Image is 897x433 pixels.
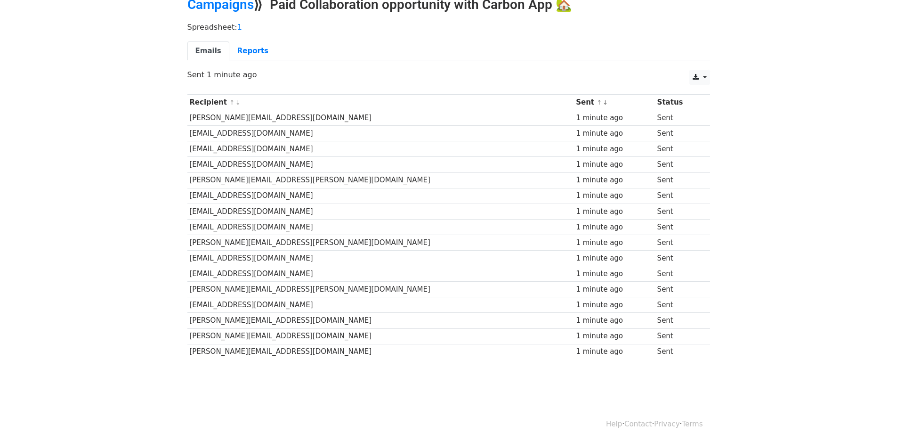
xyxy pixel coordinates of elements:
a: ↑ [229,99,234,106]
th: Sent [574,95,655,110]
th: Recipient [187,95,574,110]
td: Sent [655,219,703,235]
a: Help [606,420,622,428]
div: 1 minute ago [576,346,653,357]
td: [EMAIL_ADDRESS][DOMAIN_NAME] [187,126,574,141]
td: [EMAIL_ADDRESS][DOMAIN_NAME] [187,266,574,282]
div: 1 minute ago [576,159,653,170]
td: [EMAIL_ADDRESS][DOMAIN_NAME] [187,188,574,204]
td: Sent [655,251,703,266]
div: 1 minute ago [576,315,653,326]
td: Sent [655,110,703,126]
td: Sent [655,328,703,344]
div: 1 minute ago [576,331,653,342]
div: 1 minute ago [576,175,653,186]
div: 1 minute ago [576,144,653,155]
td: [PERSON_NAME][EMAIL_ADDRESS][DOMAIN_NAME] [187,110,574,126]
div: 1 minute ago [576,113,653,123]
p: Spreadsheet: [187,22,710,32]
td: Sent [655,266,703,282]
td: [PERSON_NAME][EMAIL_ADDRESS][PERSON_NAME][DOMAIN_NAME] [187,235,574,250]
a: Reports [229,41,276,61]
td: Sent [655,157,703,172]
p: Sent 1 minute ago [187,70,710,80]
a: Terms [682,420,703,428]
div: 1 minute ago [576,237,653,248]
a: Privacy [654,420,679,428]
td: [EMAIL_ADDRESS][DOMAIN_NAME] [187,204,574,219]
td: Sent [655,282,703,297]
a: Contact [624,420,652,428]
div: 1 minute ago [576,284,653,295]
td: [EMAIL_ADDRESS][DOMAIN_NAME] [187,251,574,266]
a: Emails [187,41,229,61]
td: [EMAIL_ADDRESS][DOMAIN_NAME] [187,157,574,172]
a: ↑ [597,99,602,106]
div: 1 minute ago [576,253,653,264]
a: ↓ [235,99,241,106]
a: 1 [237,23,242,32]
td: [PERSON_NAME][EMAIL_ADDRESS][PERSON_NAME][DOMAIN_NAME] [187,172,574,188]
td: [EMAIL_ADDRESS][DOMAIN_NAME] [187,297,574,313]
td: [PERSON_NAME][EMAIL_ADDRESS][DOMAIN_NAME] [187,328,574,344]
div: 1 minute ago [576,300,653,310]
td: Sent [655,204,703,219]
td: Sent [655,297,703,313]
div: 1 minute ago [576,206,653,217]
a: ↓ [603,99,608,106]
div: 1 minute ago [576,190,653,201]
iframe: Chat Widget [850,388,897,433]
td: [EMAIL_ADDRESS][DOMAIN_NAME] [187,141,574,157]
td: [PERSON_NAME][EMAIL_ADDRESS][DOMAIN_NAME] [187,344,574,359]
td: [PERSON_NAME][EMAIL_ADDRESS][PERSON_NAME][DOMAIN_NAME] [187,282,574,297]
th: Status [655,95,703,110]
td: Sent [655,172,703,188]
div: 1 minute ago [576,269,653,279]
td: Sent [655,313,703,328]
td: [EMAIL_ADDRESS][DOMAIN_NAME] [187,219,574,235]
div: 1 minute ago [576,128,653,139]
td: Sent [655,344,703,359]
div: 1 minute ago [576,222,653,233]
td: Sent [655,141,703,157]
td: Sent [655,188,703,204]
td: Sent [655,235,703,250]
td: Sent [655,126,703,141]
td: [PERSON_NAME][EMAIL_ADDRESS][DOMAIN_NAME] [187,313,574,328]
